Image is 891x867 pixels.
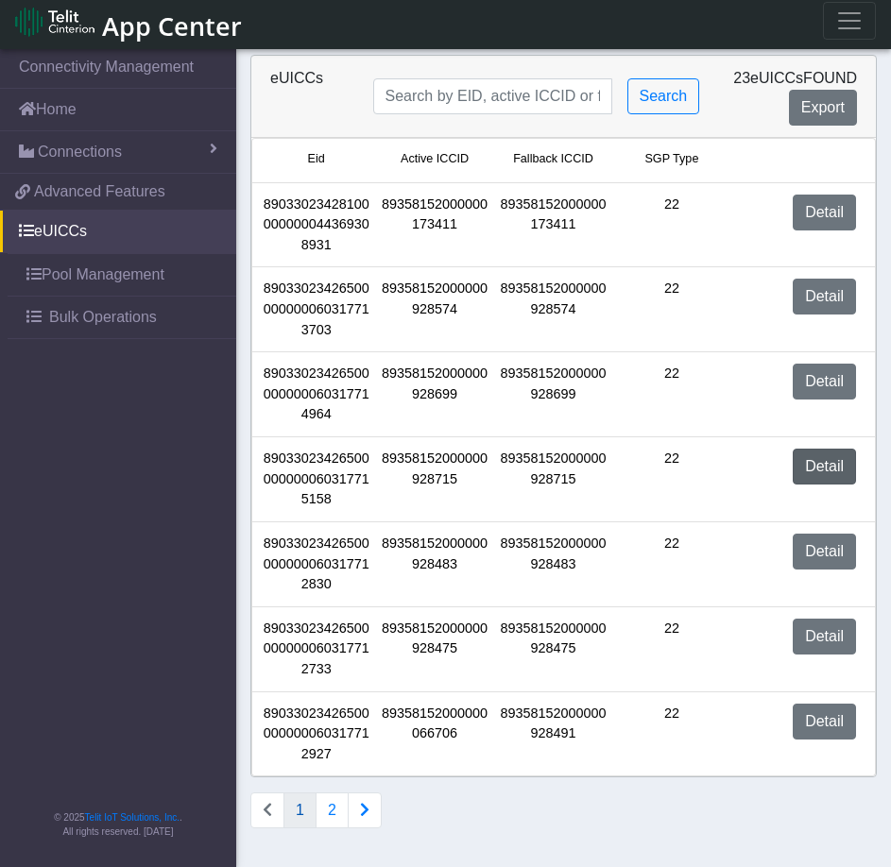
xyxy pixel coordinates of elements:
[494,449,612,510] div: 89358152000000928715
[85,812,180,823] a: Telit IoT Solutions, Inc.
[801,99,845,115] span: Export
[375,704,493,765] div: 89358152000000066706
[375,279,493,340] div: 89358152000000928574
[494,534,612,595] div: 89358152000000928483
[401,150,469,168] span: Active ICCID
[793,364,856,399] a: Detail
[49,306,157,329] span: Bulk Operations
[494,619,612,680] div: 89358152000000928475
[793,704,856,739] a: Detail
[8,254,236,296] a: Pool Management
[257,449,375,510] div: 89033023426500000000060317715158
[612,195,730,256] div: 22
[257,534,375,595] div: 89033023426500000000060317712830
[375,195,493,256] div: 89358152000000173411
[375,534,493,595] div: 89358152000000928483
[823,2,876,40] button: Toggle navigation
[644,150,698,168] span: SGP Type
[612,449,730,510] div: 22
[494,364,612,425] div: 89358152000000928699
[257,279,375,340] div: 89033023426500000000060317713703
[612,279,730,340] div: 22
[494,195,612,256] div: 89358152000000173411
[803,70,857,86] span: found
[38,141,122,163] span: Connections
[102,8,242,43] span: App Center
[8,297,236,338] a: Bulk Operations
[789,90,857,126] button: Export
[257,704,375,765] div: 89033023426500000000060317712927
[375,364,493,425] div: 89358152000000928699
[612,619,730,680] div: 22
[34,180,165,203] span: Advanced Features
[793,534,856,569] a: Detail
[494,704,612,765] div: 89358152000000928491
[612,534,730,595] div: 22
[283,792,317,828] button: 1
[612,704,730,765] div: 22
[257,364,375,425] div: 89033023426500000000060317714964
[612,364,730,425] div: 22
[733,70,750,86] span: 23
[513,150,593,168] span: Fallback ICCID
[15,1,239,42] a: App Center
[250,792,382,828] nav: Connections list navigation
[373,78,612,114] input: Search...
[793,619,856,654] a: Detail
[256,67,359,126] div: eUICCs
[793,195,856,230] a: Detail
[257,195,375,256] div: 89033023428100000000044369308931
[793,449,856,484] a: Detail
[375,619,493,680] div: 89358152000000928475
[494,279,612,340] div: 89358152000000928574
[793,279,856,314] a: Detail
[15,7,94,37] img: logo-telit-cinterion-gw-new.png
[257,619,375,680] div: 89033023426500000000060317712733
[750,70,803,86] span: eUICCs
[627,78,700,114] button: Search
[308,150,325,168] span: Eid
[316,792,349,828] button: 2
[375,449,493,510] div: 89358152000000928715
